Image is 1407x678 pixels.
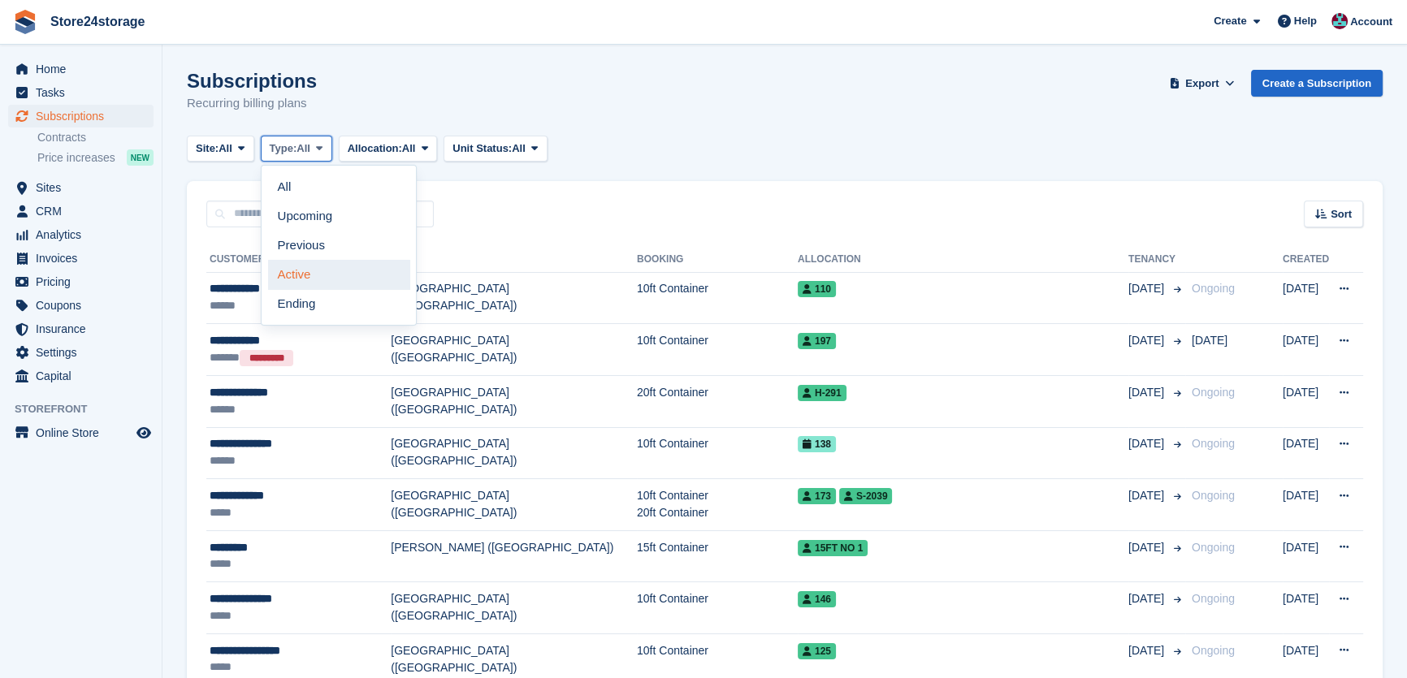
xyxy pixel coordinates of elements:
[268,201,409,231] a: Upcoming
[1214,13,1246,29] span: Create
[13,10,37,34] img: stora-icon-8386f47178a22dfd0bd8f6a31ec36ba5ce8667c1dd55bd0f319d3a0aa187defe.svg
[268,289,409,318] a: Ending
[268,231,409,260] a: Previous
[44,8,152,35] a: Store24storage
[1350,14,1392,30] span: Account
[1294,13,1317,29] span: Help
[268,172,409,201] a: All
[1331,13,1348,29] img: George
[268,260,409,289] a: Active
